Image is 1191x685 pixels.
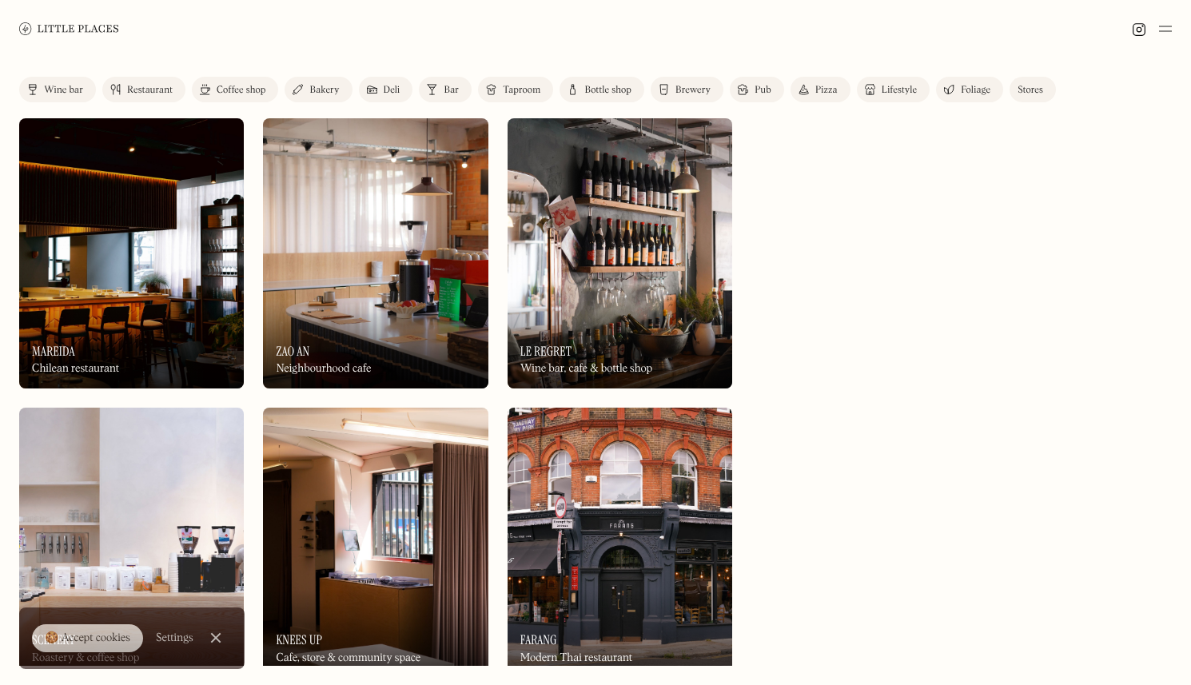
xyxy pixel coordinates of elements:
a: Stores [1010,77,1056,102]
a: Knees UpKnees UpKnees UpCafe, store & community space [263,408,488,678]
div: Deli [384,86,400,95]
h3: Mareida [32,344,75,359]
img: Mareida [19,118,244,388]
div: Brewery [675,86,711,95]
div: Lifestyle [882,86,917,95]
div: Pub [755,86,771,95]
h3: Le Regret [520,344,572,359]
div: Settings [156,632,193,643]
div: Cafe, store & community space [276,651,420,665]
a: Lifestyle [857,77,930,102]
a: Restaurant [102,77,185,102]
a: Deli [359,77,413,102]
div: Bottle shop [584,86,631,95]
a: Le RegretLe RegretLe RegretWine bar, cafe & bottle shop [508,118,732,388]
h3: Knees Up [276,632,322,647]
div: Taproom [503,86,540,95]
img: Farang [508,408,732,678]
a: Zao AnZao AnZao AnNeighbourhood cafe [263,118,488,388]
div: 🍪 Accept cookies [45,631,130,647]
img: Zao An [263,118,488,388]
a: Bottle shop [560,77,644,102]
a: Pub [730,77,784,102]
div: Wine bar, cafe & bottle shop [520,362,652,376]
img: Scenery [19,408,244,678]
h3: Zao An [276,344,309,359]
a: FarangFarangFarangModern Thai restaurant [508,408,732,678]
a: SceneryScenerySceneryRoastery & coffee shop [19,408,244,678]
div: Neighbourhood cafe [276,362,371,376]
a: MareidaMareidaMareidaChilean restaurant [19,118,244,388]
div: Bar [444,86,459,95]
h3: Farang [520,632,557,647]
a: Bakery [285,77,352,102]
div: Chilean restaurant [32,362,119,376]
a: Brewery [651,77,723,102]
div: Wine bar [44,86,83,95]
div: Bakery [309,86,339,95]
div: Modern Thai restaurant [520,651,632,665]
div: Restaurant [127,86,173,95]
a: Foliage [936,77,1003,102]
div: Coffee shop [217,86,265,95]
div: Foliage [961,86,990,95]
a: Wine bar [19,77,96,102]
a: 🍪 Accept cookies [32,624,143,653]
a: Bar [419,77,472,102]
a: Coffee shop [192,77,278,102]
a: Close Cookie Popup [200,622,232,654]
div: Pizza [815,86,838,95]
a: Taproom [478,77,553,102]
img: Knees Up [263,408,488,678]
a: Settings [156,620,193,656]
a: Pizza [791,77,850,102]
div: Stores [1018,86,1043,95]
img: Le Regret [508,118,732,388]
